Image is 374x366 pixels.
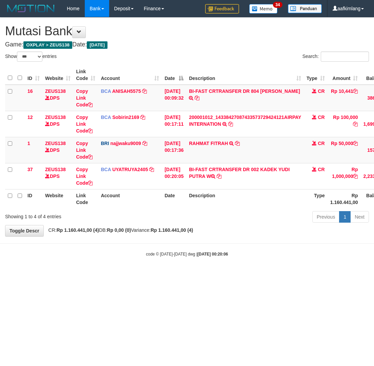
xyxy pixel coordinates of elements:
th: Amount: activate to sort column ascending [328,65,361,85]
a: Copy BI-FAST CRTRANSFER DR 002 KADEK YUDI PUTRA W to clipboard [217,174,221,179]
span: CR [318,167,325,172]
a: UYATRUYA2405 [112,167,148,172]
td: DPS [42,85,73,111]
a: Copy najjwaku9009 to clipboard [142,141,147,146]
th: Account: activate to sort column ascending [98,65,162,85]
a: 200001012_14338427087433573729424121AIRPAY INTERNATION [189,115,301,127]
span: 12 [27,115,33,120]
label: Search: [302,52,369,62]
img: Button%20Memo.svg [249,4,278,14]
th: Date [162,189,186,208]
span: CR [318,88,325,94]
label: Show entries [5,52,57,62]
h4: Game: Date: [5,41,369,48]
span: CR [318,115,325,120]
a: Copy Rp 50,000 to clipboard [353,141,358,146]
td: [DATE] 00:17:11 [162,111,186,137]
td: Rp 50,000 [328,137,361,163]
a: Toggle Descr [5,225,44,237]
a: RAHMAT FITRAH [189,141,228,146]
a: Copy ANISAH5575 to clipboard [142,88,147,94]
a: Copy Link Code [76,88,93,107]
th: ID: activate to sort column ascending [25,65,42,85]
a: ZEUS138 [45,88,66,94]
th: Account [98,189,162,208]
a: Next [350,211,369,223]
img: panduan.png [288,4,322,13]
a: Copy Link Code [76,167,93,186]
a: Copy BI-FAST CRTRANSFER DR 804 AGUS SALIM to clipboard [195,95,199,101]
a: ZEUS138 [45,141,66,146]
a: Previous [312,211,339,223]
th: Rp 1.160.441,00 [328,189,361,208]
h1: Mutasi Bank [5,24,369,38]
a: Copy Rp 1,000,000 to clipboard [353,174,358,179]
a: Copy 200001012_14338427087433573729424121AIRPAY INTERNATION to clipboard [228,121,233,127]
a: ANISAH5575 [112,88,141,94]
a: Sobirin2169 [112,115,139,120]
span: [DATE] [87,41,107,49]
strong: Rp 1.160.441,00 (4) [57,227,99,233]
td: [DATE] 00:09:32 [162,85,186,111]
th: Website: activate to sort column ascending [42,65,73,85]
a: 1 [339,211,351,223]
a: najjwaku9009 [110,141,141,146]
a: Copy Rp 10,441 to clipboard [353,88,358,94]
span: 16 [27,88,33,94]
th: Link Code [73,189,98,208]
td: DPS [42,137,73,163]
a: Copy RAHMAT FITRAH to clipboard [235,141,240,146]
a: Copy Rp 100,000 to clipboard [353,121,358,127]
span: CR [318,141,325,146]
span: 37 [27,167,33,172]
a: Copy UYATRUYA2405 to clipboard [149,167,154,172]
span: BCA [101,115,111,120]
td: [DATE] 00:20:05 [162,163,186,189]
td: DPS [42,163,73,189]
span: BCA [101,167,111,172]
td: Rp 100,000 [328,111,361,137]
span: CR: DB: Variance: [45,227,193,233]
td: Rp 1,000,000 [328,163,361,189]
select: Showentries [17,52,42,62]
td: [DATE] 00:17:36 [162,137,186,163]
td: DPS [42,111,73,137]
a: Copy Sobirin2169 to clipboard [140,115,145,120]
td: BI-FAST CRTRANSFER DR 002 KADEK YUDI PUTRA W [186,163,304,189]
small: code © [DATE]-[DATE] dwg | [146,252,228,257]
th: Type: activate to sort column ascending [304,65,328,85]
input: Search: [321,52,369,62]
span: BCA [101,88,111,94]
th: Website [42,189,73,208]
strong: Rp 0,00 (0) [107,227,131,233]
th: Type [304,189,328,208]
th: Link Code: activate to sort column ascending [73,65,98,85]
td: BI-FAST CRTRANSFER DR 804 [PERSON_NAME] [186,85,304,111]
a: ZEUS138 [45,115,66,120]
span: 1 [27,141,30,146]
strong: Rp 1.160.441,00 (4) [151,227,193,233]
a: Copy Link Code [76,141,93,160]
th: ID [25,189,42,208]
span: BRI [101,141,109,146]
img: MOTION_logo.png [5,3,57,14]
a: ZEUS138 [45,167,66,172]
span: 34 [273,2,282,8]
th: Description: activate to sort column ascending [186,65,304,85]
strong: [DATE] 00:20:06 [197,252,228,257]
span: OXPLAY > ZEUS138 [23,41,72,49]
th: Description [186,189,304,208]
img: Feedback.jpg [205,4,239,14]
td: Rp 10,441 [328,85,361,111]
a: Copy Link Code [76,115,93,134]
th: Date: activate to sort column descending [162,65,186,85]
div: Showing 1 to 4 of 4 entries [5,210,151,220]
